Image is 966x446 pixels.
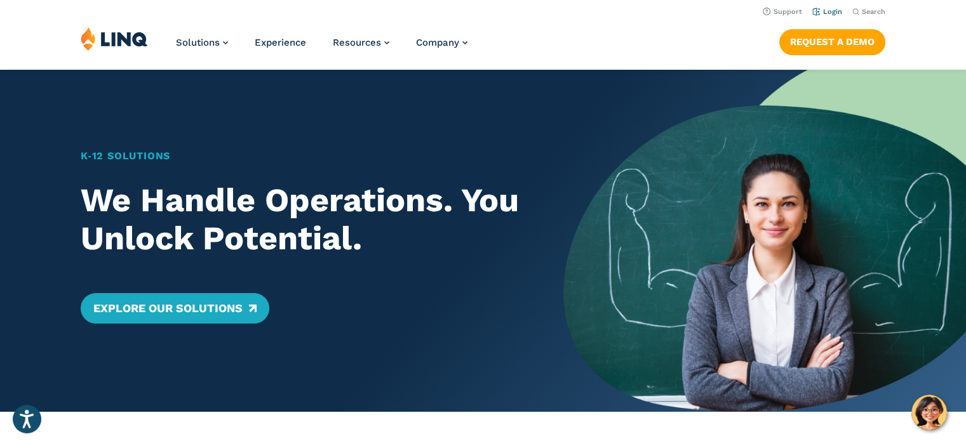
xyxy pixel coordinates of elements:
[563,70,966,412] img: Home Banner
[416,37,459,48] span: Company
[862,8,885,16] span: Search
[81,27,148,51] img: LINQ | K‑12 Software
[81,293,269,324] a: Explore Our Solutions
[81,181,525,258] h2: We Handle Operations. You Unlock Potential.
[255,37,306,48] a: Experience
[779,29,885,55] a: Request a Demo
[911,395,947,430] button: Hello, have a question? Let’s chat.
[812,8,842,16] a: Login
[176,27,467,69] nav: Primary Navigation
[333,37,389,48] a: Resources
[779,27,885,55] nav: Button Navigation
[176,37,228,48] a: Solutions
[81,148,525,164] h1: K‑12 Solutions
[176,37,220,48] span: Solutions
[852,7,885,16] button: Open Search Bar
[763,8,802,16] a: Support
[333,37,381,48] span: Resources
[416,37,467,48] a: Company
